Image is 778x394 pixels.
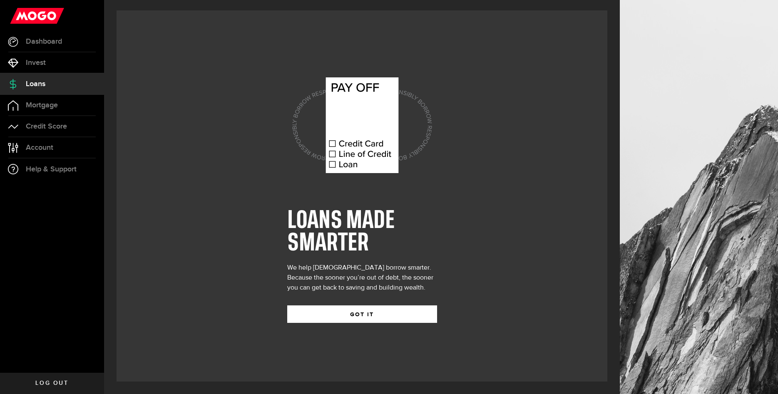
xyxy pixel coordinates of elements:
[35,380,68,386] span: Log out
[287,263,437,293] div: We help [DEMOGRAPHIC_DATA] borrow smarter. Because the sooner you’re out of debt, the sooner you ...
[26,166,77,173] span: Help & Support
[287,210,437,255] h1: LOANS MADE SMARTER
[26,38,62,45] span: Dashboard
[26,102,58,109] span: Mortgage
[26,80,45,88] span: Loans
[26,59,46,67] span: Invest
[26,144,53,151] span: Account
[287,305,437,323] button: GOT IT
[26,123,67,130] span: Credit Score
